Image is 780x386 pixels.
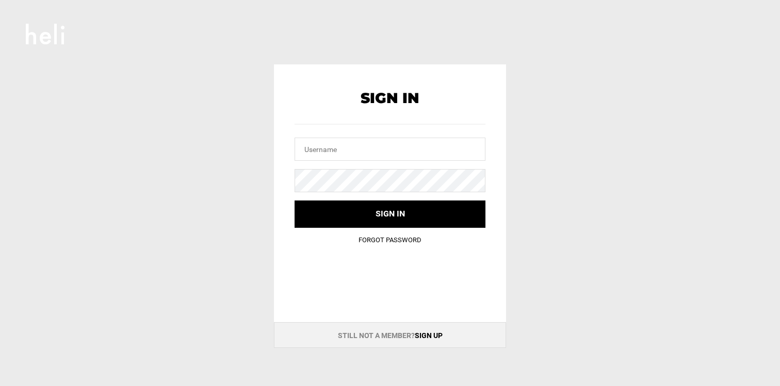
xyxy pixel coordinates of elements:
[295,138,485,161] input: Username
[295,200,485,228] button: Sign in
[274,322,506,348] div: Still not a member?
[359,236,421,244] a: Forgot Password
[415,331,443,340] a: Sign up
[295,90,485,106] h2: Sign In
